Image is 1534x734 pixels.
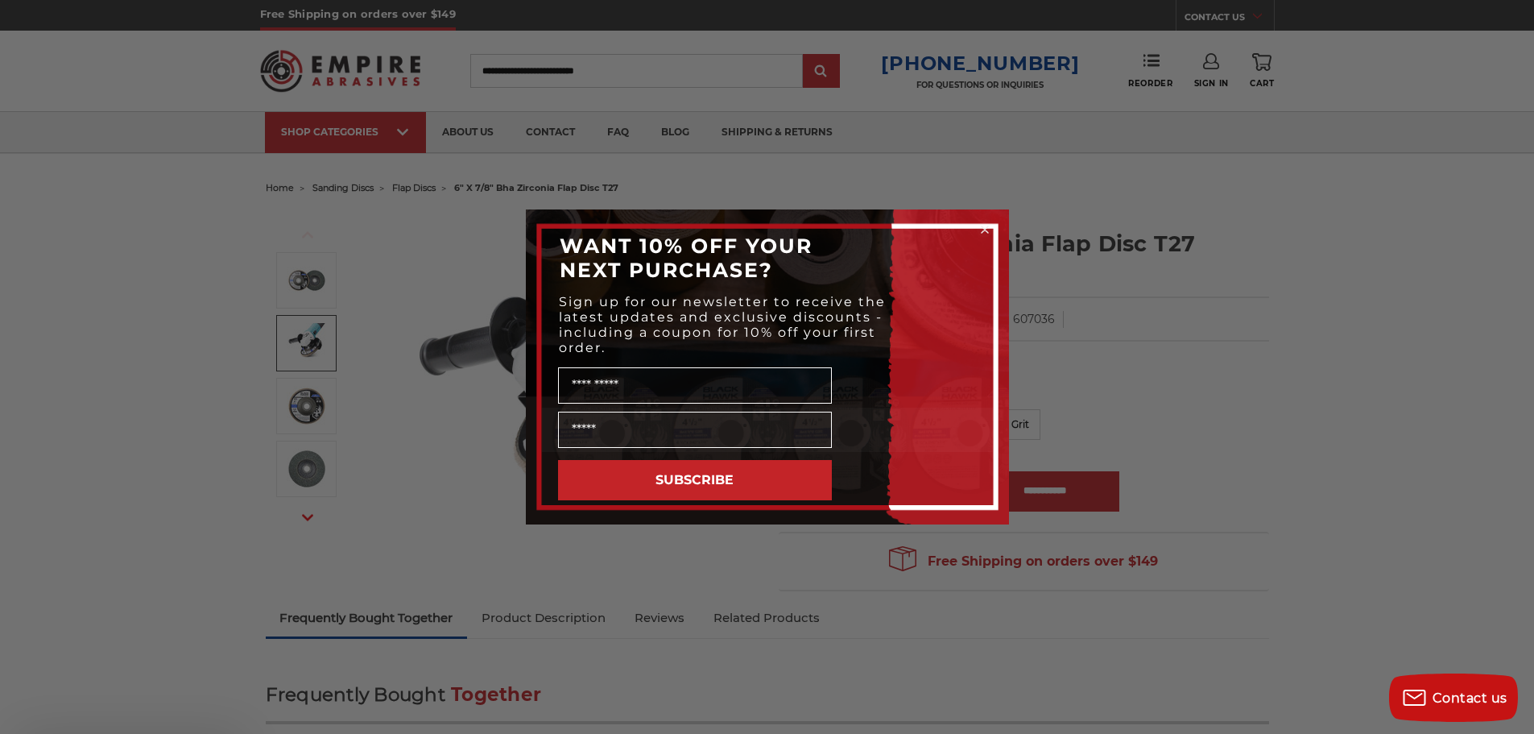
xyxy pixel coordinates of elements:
[1389,674,1518,722] button: Contact us
[977,222,993,238] button: Close dialog
[558,412,832,448] input: Email
[560,234,812,282] span: WANT 10% OFF YOUR NEXT PURCHASE?
[559,294,886,355] span: Sign up for our newsletter to receive the latest updates and exclusive discounts - including a co...
[558,460,832,500] button: SUBSCRIBE
[1433,690,1507,706] span: Contact us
